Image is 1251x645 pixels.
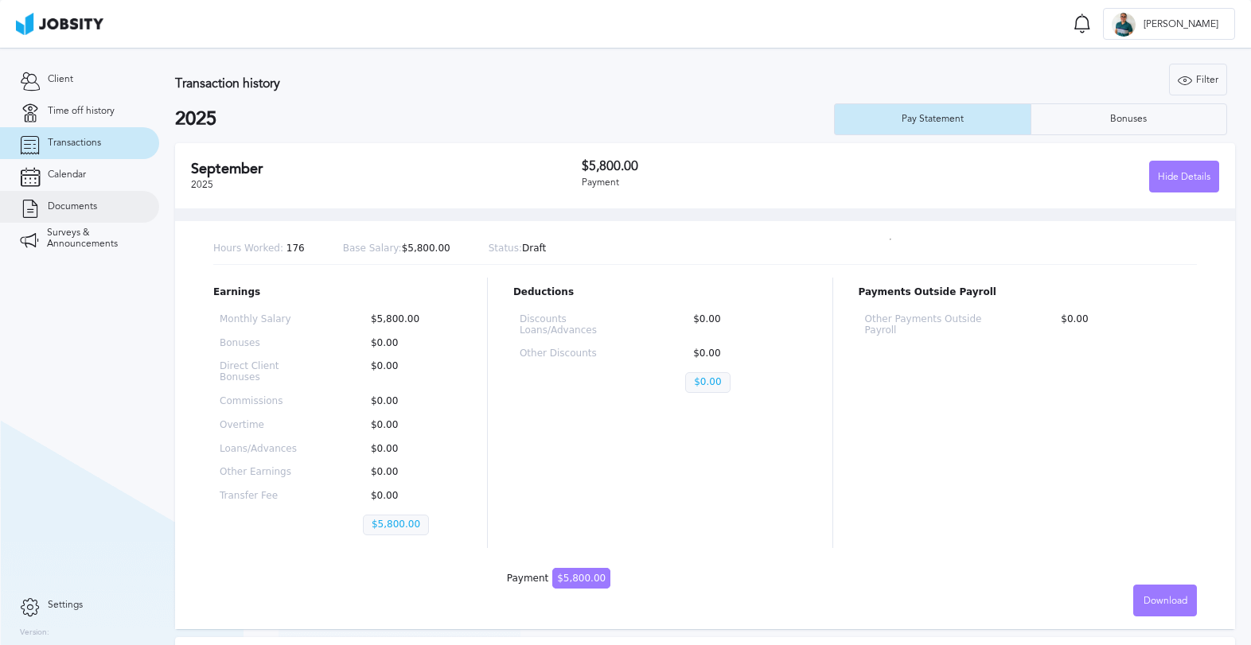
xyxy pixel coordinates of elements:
[220,338,312,349] p: Bonuses
[220,361,312,383] p: Direct Client Bonuses
[363,467,455,478] p: $0.00
[213,243,283,254] span: Hours Worked:
[489,243,547,255] p: Draft
[220,491,312,502] p: Transfer Fee
[1169,64,1227,95] button: Filter
[1136,19,1226,30] span: [PERSON_NAME]
[685,372,730,393] p: $0.00
[220,467,312,478] p: Other Earnings
[16,13,103,35] img: ab4bad089aa723f57921c736e9817d99.png
[1170,64,1226,96] div: Filter
[48,138,101,149] span: Transactions
[20,628,49,638] label: Version:
[363,491,455,502] p: $0.00
[363,314,455,325] p: $5,800.00
[1103,8,1235,40] button: R[PERSON_NAME]
[220,314,312,325] p: Monthly Salary
[47,227,139,250] span: Surveys & Announcements
[1112,13,1136,37] div: R
[582,177,901,188] div: Payment
[363,515,429,535] p: $5,800.00
[191,161,582,177] h2: September
[175,76,750,91] h3: Transaction history
[213,243,305,255] p: 176
[1053,314,1191,336] p: $0.00
[1149,161,1219,192] button: Hide Details
[191,179,213,190] span: 2025
[513,287,807,298] p: Deductions
[48,169,86,181] span: Calendar
[582,159,901,173] h3: $5,800.00
[834,103,1031,135] button: Pay Statement
[363,420,455,431] p: $0.00
[865,314,1003,336] p: Other Payments Outside Payroll
[520,314,634,336] p: Discounts Loans/Advances
[213,287,462,298] p: Earnings
[1102,114,1155,125] div: Bonuses
[343,243,450,255] p: $5,800.00
[48,74,73,85] span: Client
[489,243,522,254] span: Status:
[363,396,455,407] p: $0.00
[1031,103,1227,135] button: Bonuses
[685,314,800,336] p: $0.00
[220,444,312,455] p: Loans/Advances
[48,600,83,611] span: Settings
[1133,585,1197,616] button: Download
[507,573,610,585] div: Payment
[175,108,834,130] h2: 2025
[363,338,455,349] p: $0.00
[363,444,455,455] p: $0.00
[343,243,402,254] span: Base Salary:
[894,114,972,125] div: Pay Statement
[48,106,115,117] span: Time off history
[220,420,312,431] p: Overtime
[520,348,634,359] p: Other Discounts
[1144,596,1187,607] span: Download
[363,361,455,383] p: $0.00
[859,287,1197,298] p: Payments Outside Payroll
[552,568,610,589] span: $5,800.00
[220,396,312,407] p: Commissions
[685,348,800,359] p: $0.00
[48,201,97,212] span: Documents
[1150,161,1218,193] div: Hide Details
